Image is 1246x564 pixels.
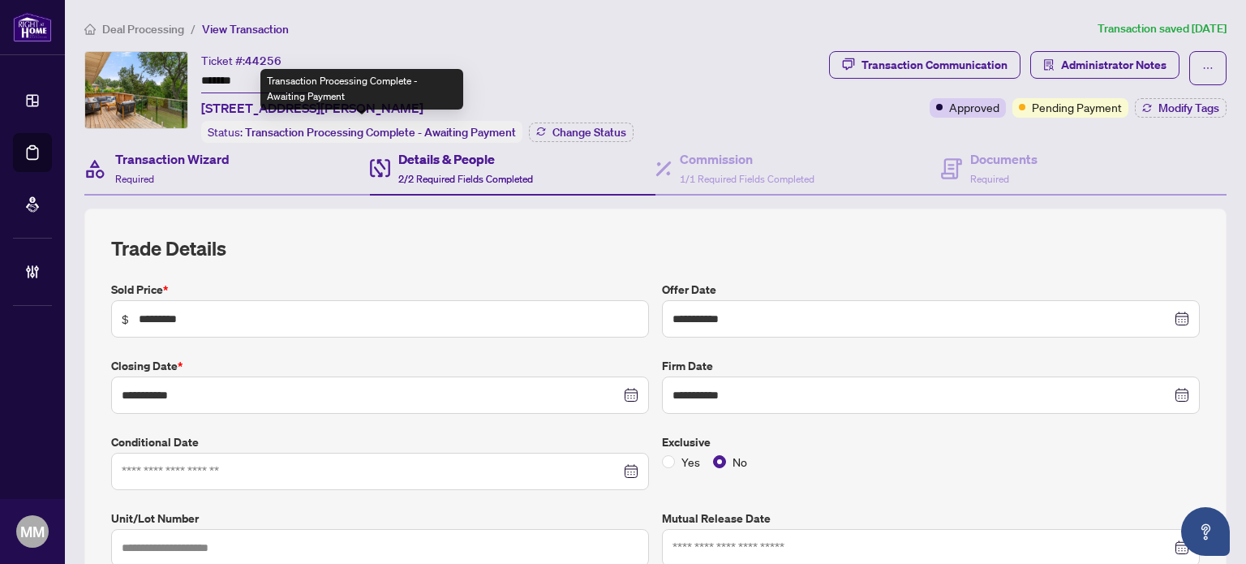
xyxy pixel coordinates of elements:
span: View Transaction [202,22,289,37]
button: Change Status [529,123,634,142]
label: Offer Date [662,281,1200,299]
span: Administrator Notes [1061,52,1167,78]
h4: Transaction Wizard [115,149,230,169]
span: Required [970,173,1009,185]
label: Closing Date [111,357,649,375]
span: MM [20,520,45,543]
span: Modify Tags [1158,102,1219,114]
label: Sold Price [111,281,649,299]
img: IMG-E12274791_1.jpg [85,52,187,128]
div: Transaction Processing Complete - Awaiting Payment [260,69,463,110]
span: Approved [949,98,999,116]
img: logo [13,12,52,42]
li: / [191,19,195,38]
button: Transaction Communication [829,51,1020,79]
span: home [84,24,96,35]
article: Transaction saved [DATE] [1098,19,1227,38]
span: $ [122,310,129,328]
h4: Commission [680,149,814,169]
span: 44256 [245,54,281,68]
h4: Documents [970,149,1038,169]
label: Conditional Date [111,433,649,451]
span: Change Status [552,127,626,138]
button: Modify Tags [1135,98,1227,118]
label: Unit/Lot Number [111,510,649,527]
span: Transaction Processing Complete - Awaiting Payment [245,125,516,140]
span: ellipsis [1202,62,1214,74]
span: Yes [675,453,707,471]
span: solution [1043,59,1055,71]
span: [STREET_ADDRESS][PERSON_NAME] [201,98,423,118]
span: Required [115,173,154,185]
div: Transaction Communication [861,52,1008,78]
span: 2/2 Required Fields Completed [398,173,533,185]
span: 1/1 Required Fields Completed [680,173,814,185]
span: Pending Payment [1032,98,1122,116]
h4: Details & People [398,149,533,169]
div: Ticket #: [201,51,281,70]
span: No [726,453,754,471]
button: Administrator Notes [1030,51,1179,79]
span: Deal Processing [102,22,184,37]
label: Firm Date [662,357,1200,375]
h2: Trade Details [111,235,1200,261]
div: Status: [201,121,522,143]
label: Exclusive [662,433,1200,451]
button: Open asap [1181,507,1230,556]
label: Mutual Release Date [662,510,1200,527]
